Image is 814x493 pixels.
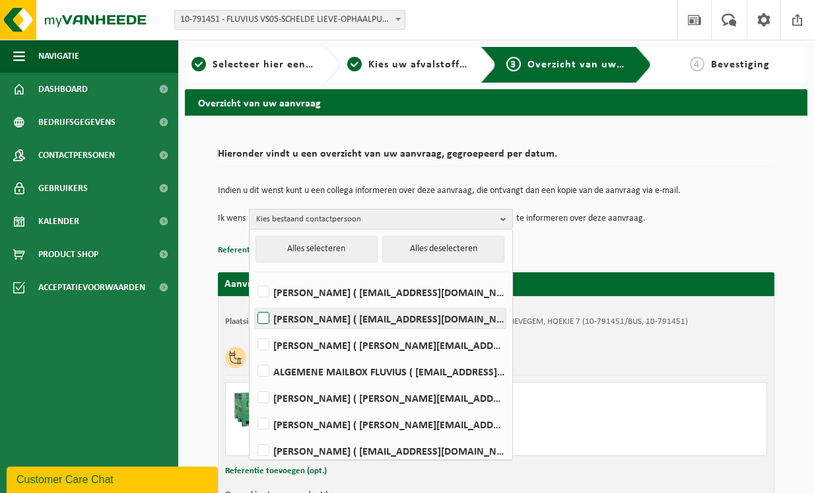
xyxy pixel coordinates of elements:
[225,463,327,480] button: Referentie toevoegen (opt.)
[249,209,513,229] button: Kies bestaand contactpersoon
[191,57,206,71] span: 1
[38,139,115,172] span: Contactpersonen
[191,57,314,73] a: 1Selecteer hier een vestiging
[218,149,774,167] h2: Hieronder vindt u een overzicht van uw aanvraag, gegroepeerd per datum.
[224,279,323,289] strong: Aanvraag voor [DATE]
[38,106,116,139] span: Bedrijfsgegevens
[255,309,506,328] label: [PERSON_NAME] ( [EMAIL_ADDRESS][DOMAIN_NAME] )
[38,271,145,304] span: Acceptatievoorwaarden
[711,59,770,70] span: Bevestiging
[255,441,506,461] label: [PERSON_NAME] ( [EMAIL_ADDRESS][DOMAIN_NAME] )
[256,209,495,229] span: Kies bestaand contactpersoon
[213,59,355,70] span: Selecteer hier een vestiging
[255,335,506,355] label: [PERSON_NAME] ( [PERSON_NAME][EMAIL_ADDRESS][DOMAIN_NAME] )
[175,11,405,29] span: 10-791451 - FLUVIUS VS05-SCHELDE LIEVE-OPHAALPUNT LIEVEGEM - LIEVEGEM
[527,59,667,70] span: Overzicht van uw aanvraag
[368,59,550,70] span: Kies uw afvalstoffen en recipiënten
[225,317,283,326] strong: Plaatsingsadres:
[38,172,88,205] span: Gebruikers
[690,57,704,71] span: 4
[218,242,320,259] button: Referentie toevoegen (opt.)
[38,205,79,238] span: Kalender
[382,236,504,262] button: Alles deselecteren
[185,89,807,115] h2: Overzicht van uw aanvraag
[218,186,774,196] p: Indien u dit wenst kunt u een collega informeren over deze aanvraag, die ontvangt dan een kopie v...
[255,236,378,262] button: Alles selecteren
[38,40,79,73] span: Navigatie
[232,389,272,429] img: PB-HB-1400-HPE-GN-01.png
[38,238,98,271] span: Product Shop
[255,361,506,381] label: ALGEMENE MAILBOX FLUVIUS ( [EMAIL_ADDRESS][DOMAIN_NAME] )
[218,209,246,229] p: Ik wens
[347,57,362,71] span: 2
[516,209,646,229] p: te informeren over deze aanvraag.
[255,414,506,434] label: [PERSON_NAME] ( [PERSON_NAME][EMAIL_ADDRESS][DOMAIN_NAME] )
[174,10,405,30] span: 10-791451 - FLUVIUS VS05-SCHELDE LIEVE-OPHAALPUNT LIEVEGEM - LIEVEGEM
[506,57,521,71] span: 3
[255,388,506,408] label: [PERSON_NAME] ( [PERSON_NAME][EMAIL_ADDRESS][DOMAIN_NAME] )
[7,464,220,493] iframe: chat widget
[347,57,470,73] a: 2Kies uw afvalstoffen en recipiënten
[255,282,506,302] label: [PERSON_NAME] ( [EMAIL_ADDRESS][DOMAIN_NAME] )
[38,73,88,106] span: Dashboard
